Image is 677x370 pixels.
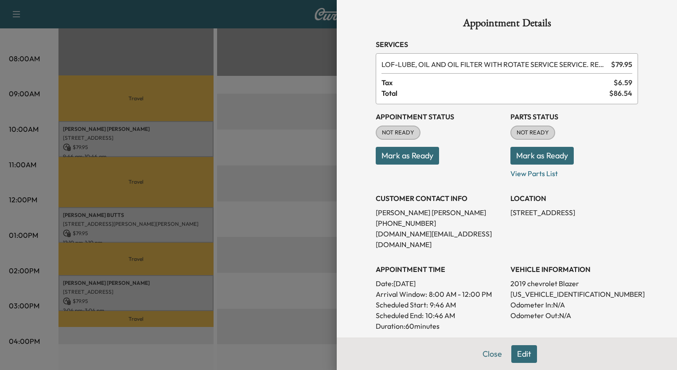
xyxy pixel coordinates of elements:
[510,289,638,299] p: [US_VEHICLE_IDENTIFICATION_NUMBER]
[611,59,632,70] span: $ 79.95
[376,228,503,250] p: [DOMAIN_NAME][EMAIL_ADDRESS][DOMAIN_NAME]
[510,111,638,122] h3: Parts Status
[376,218,503,228] p: [PHONE_NUMBER]
[376,193,503,204] h3: CUSTOMER CONTACT INFO
[376,299,428,310] p: Scheduled Start:
[376,321,503,331] p: Duration: 60 minutes
[614,77,632,88] span: $ 6.59
[510,310,638,321] p: Odometer Out: N/A
[377,128,420,137] span: NOT READY
[510,193,638,204] h3: LOCATION
[477,345,508,363] button: Close
[429,289,492,299] span: 8:00 AM - 12:00 PM
[510,299,638,310] p: Odometer In: N/A
[376,39,638,50] h3: Services
[376,111,503,122] h3: Appointment Status
[510,207,638,218] p: [STREET_ADDRESS]
[510,165,638,179] p: View Parts List
[381,59,607,70] span: LUBE, OIL AND OIL FILTER WITH ROTATE SERVICE SERVICE. RESET OIL LIFE MONITOR. HAZARDOUS WASTE FEE...
[381,77,614,88] span: Tax
[609,88,632,98] span: $ 86.54
[425,310,455,321] p: 10:46 AM
[430,299,456,310] p: 9:46 AM
[376,18,638,32] h1: Appointment Details
[511,128,554,137] span: NOT READY
[510,147,574,165] button: Mark as Ready
[376,289,503,299] p: Arrival Window:
[510,264,638,275] h3: VEHICLE INFORMATION
[376,264,503,275] h3: APPOINTMENT TIME
[376,278,503,289] p: Date: [DATE]
[510,278,638,289] p: 2019 chevrolet Blazer
[376,310,424,321] p: Scheduled End:
[376,207,503,218] p: [PERSON_NAME] [PERSON_NAME]
[376,147,439,165] button: Mark as Ready
[381,88,609,98] span: Total
[511,345,537,363] button: Edit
